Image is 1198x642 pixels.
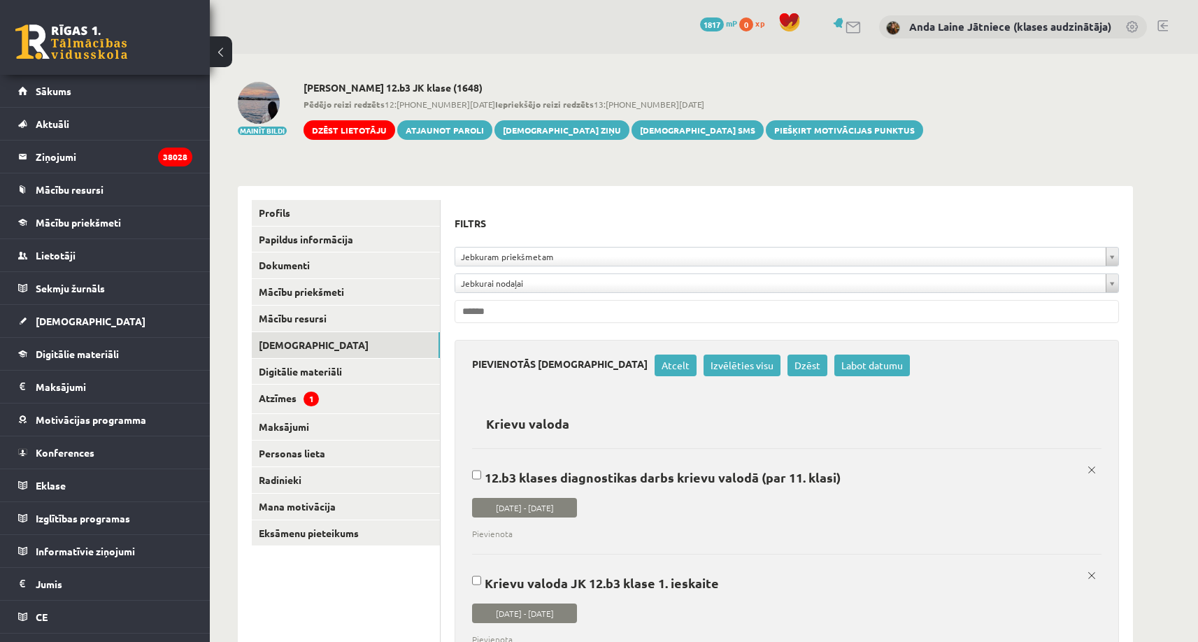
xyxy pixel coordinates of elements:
span: Jebkuram priekšmetam [461,248,1100,266]
a: Piešķirt motivācijas punktus [766,120,923,140]
h2: Krievu valoda [472,407,583,440]
p: Krievu valoda JK 12.b3 klase 1. ieskaite [472,576,1091,590]
a: CE [18,601,192,633]
a: Jumis [18,568,192,600]
a: Digitālie materiāli [252,359,440,385]
span: Konferences [36,446,94,459]
a: Jebkurai nodaļai [455,274,1118,292]
a: Mācību resursi [18,173,192,206]
a: Eklase [18,469,192,501]
a: [DEMOGRAPHIC_DATA] SMS [632,120,764,140]
a: Mācību priekšmeti [252,279,440,305]
a: Informatīvie ziņojumi [18,535,192,567]
h2: [PERSON_NAME] 12.b3 JK klase (1648) [304,82,923,94]
a: Mana motivācija [252,494,440,520]
h3: Pievienotās [DEMOGRAPHIC_DATA] [472,355,655,370]
a: Digitālie materiāli [18,338,192,370]
span: Izglītības programas [36,512,130,525]
a: Anda Laine Jātniece (klases audzinātāja) [909,20,1111,34]
a: Atzīmes1 [252,385,440,413]
span: Digitālie materiāli [36,348,119,360]
span: Aktuāli [36,117,69,130]
a: Sekmju žurnāls [18,272,192,304]
span: Sekmju žurnāls [36,282,105,294]
i: 38028 [158,148,192,166]
span: Informatīvie ziņojumi [36,545,135,557]
span: [DATE] - [DATE] [472,604,577,623]
span: 0 [739,17,753,31]
a: Papildus informācija [252,227,440,252]
a: 0 xp [739,17,771,29]
input: 12.b3 klases diagnostikas darbs krievu valodā (par 11. klasi) [DATE] - [DATE] Pievienota x [472,470,481,480]
span: 12:[PHONE_NUMBER][DATE] 13:[PHONE_NUMBER][DATE] [304,98,923,110]
span: 1 [304,392,319,406]
span: [DEMOGRAPHIC_DATA] [36,315,145,327]
span: Motivācijas programma [36,413,146,426]
a: Eksāmenu pieteikums [252,520,440,546]
span: Mācību resursi [36,183,104,196]
span: Jebkurai nodaļai [461,274,1100,292]
span: Jumis [36,578,62,590]
a: Izvēlēties visu [704,355,780,376]
a: 1817 mP [700,17,737,29]
img: Evelīna Siļavska [238,82,280,124]
span: Sākums [36,85,71,97]
a: Dzēst [787,355,827,376]
a: [DEMOGRAPHIC_DATA] [18,305,192,337]
a: Radinieki [252,467,440,493]
span: Mācību priekšmeti [36,216,121,229]
a: Profils [252,200,440,226]
button: Mainīt bildi [238,127,287,135]
p: 12.b3 klases diagnostikas darbs krievu valodā (par 11. klasi) [472,470,1091,485]
span: Eklase [36,479,66,492]
a: Mācību priekšmeti [18,206,192,238]
a: Jebkuram priekšmetam [455,248,1118,266]
a: Izglītības programas [18,502,192,534]
legend: Maksājumi [36,371,192,403]
a: Dzēst lietotāju [304,120,395,140]
a: Lietotāji [18,239,192,271]
a: x [1082,460,1101,480]
img: Anda Laine Jātniece (klases audzinātāja) [886,21,900,35]
a: [DEMOGRAPHIC_DATA] ziņu [494,120,629,140]
a: Maksājumi [252,414,440,440]
span: 1817 [700,17,724,31]
a: Personas lieta [252,441,440,466]
span: [DATE] - [DATE] [472,498,577,518]
a: [DEMOGRAPHIC_DATA] [252,332,440,358]
a: Ziņojumi38028 [18,141,192,173]
input: Krievu valoda JK 12.b3 klase 1. ieskaite [DATE] - [DATE] Pievienota x [472,576,481,585]
a: x [1082,566,1101,585]
a: Konferences [18,436,192,469]
b: Pēdējo reizi redzēts [304,99,385,110]
a: Mācību resursi [252,306,440,331]
b: Iepriekšējo reizi redzēts [495,99,594,110]
a: Sākums [18,75,192,107]
a: Motivācijas programma [18,404,192,436]
a: Maksājumi [18,371,192,403]
h3: Filtrs [455,214,1102,233]
span: mP [726,17,737,29]
a: Labot datumu [834,355,910,376]
a: Dokumenti [252,252,440,278]
span: Lietotāji [36,249,76,262]
a: Atjaunot paroli [397,120,492,140]
a: Rīgas 1. Tālmācības vidusskola [15,24,127,59]
a: Atcelt [655,355,697,376]
span: Pievienota [472,527,1091,540]
a: Aktuāli [18,108,192,140]
span: xp [755,17,764,29]
span: CE [36,611,48,623]
legend: Ziņojumi [36,141,192,173]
